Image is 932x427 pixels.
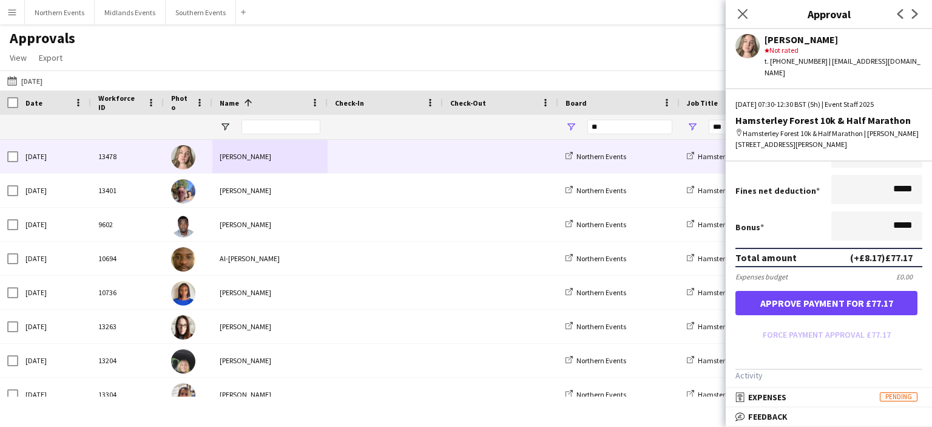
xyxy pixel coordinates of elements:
[698,356,818,365] span: Hamsterley Forest 10k & Half Marathon
[698,254,818,263] span: Hamsterley Forest 10k & Half Marathon
[896,272,922,281] div: £0.00
[576,356,626,365] span: Northern Events
[576,288,626,297] span: Northern Events
[698,186,818,195] span: Hamsterley Forest 10k & Half Marathon
[566,322,626,331] a: Northern Events
[171,213,195,237] img: Adedamola Babatunde
[735,370,922,381] h3: Activity
[91,276,164,309] div: 10736
[5,73,45,88] button: [DATE]
[18,242,91,275] div: [DATE]
[850,251,913,264] div: (+£8.17) £77.17
[10,52,27,63] span: View
[735,222,764,233] label: Bonus
[566,390,626,399] a: Northern Events
[566,121,576,132] button: Open Filter Menu
[735,99,922,110] div: [DATE] 07:30-12:30 BST (5h) | Event Staff 2025
[212,310,328,343] div: [PERSON_NAME]
[735,128,922,150] div: Hamsterley Forest 10k & Half Marathon | [PERSON_NAME][STREET_ADDRESS][PERSON_NAME]
[220,98,239,108] span: Name
[18,208,91,241] div: [DATE]
[687,254,818,263] a: Hamsterley Forest 10k & Half Marathon
[98,94,142,112] span: Workforce ID
[566,152,626,161] a: Northern Events
[91,242,164,275] div: 10694
[91,208,164,241] div: 9602
[566,186,626,195] a: Northern Events
[726,388,932,406] mat-expansion-panel-header: ExpensesPending
[91,174,164,207] div: 13401
[212,140,328,173] div: [PERSON_NAME]
[687,322,818,331] a: Hamsterley Forest 10k & Half Marathon
[171,145,195,169] img: Abigail Wiffen
[171,349,195,374] img: Beryl Lee
[25,1,95,24] button: Northern Events
[687,390,818,399] a: Hamsterley Forest 10k & Half Marathon
[566,220,626,229] a: Northern Events
[18,310,91,343] div: [DATE]
[687,186,818,195] a: Hamsterley Forest 10k & Half Marathon
[735,251,797,264] div: Total amount
[171,281,195,306] img: Amarachi Njoku
[212,208,328,241] div: [PERSON_NAME]
[566,356,626,365] a: Northern Events
[687,220,818,229] a: Hamsterley Forest 10k & Half Marathon
[735,185,820,196] label: Fines net deduction
[18,174,91,207] div: [DATE]
[171,383,195,408] img: Claire Robinson
[566,98,587,108] span: Board
[18,378,91,411] div: [DATE]
[91,310,164,343] div: 13263
[212,242,328,275] div: Al-[PERSON_NAME]
[576,390,626,399] span: Northern Events
[241,120,320,134] input: Name Filter Input
[576,322,626,331] span: Northern Events
[735,115,922,126] div: Hamsterley Forest 10k & Half Marathon
[576,220,626,229] span: Northern Events
[765,34,922,45] div: [PERSON_NAME]
[687,288,818,297] a: Hamsterley Forest 10k & Half Marathon
[576,186,626,195] span: Northern Events
[95,1,166,24] button: Midlands Events
[576,254,626,263] span: Northern Events
[698,152,818,161] span: Hamsterley Forest 10k & Half Marathon
[687,152,818,161] a: Hamsterley Forest 10k & Half Marathon
[880,392,917,401] span: Pending
[566,254,626,263] a: Northern Events
[212,276,328,309] div: [PERSON_NAME]
[687,356,818,365] a: Hamsterley Forest 10k & Half Marathon
[735,291,917,315] button: Approve payment for £77.17
[765,56,922,78] div: t. [PHONE_NUMBER] | [EMAIL_ADDRESS][DOMAIN_NAME]
[18,140,91,173] div: [DATE]
[18,276,91,309] div: [DATE]
[18,344,91,377] div: [DATE]
[698,220,818,229] span: Hamsterley Forest 10k & Half Marathon
[748,392,786,403] span: Expenses
[587,120,672,134] input: Board Filter Input
[748,411,788,422] span: Feedback
[698,288,818,297] span: Hamsterley Forest 10k & Half Marathon
[687,121,698,132] button: Open Filter Menu
[566,288,626,297] a: Northern Events
[765,45,922,56] div: Not rated
[335,98,364,108] span: Check-In
[171,315,195,340] img: Anne Jones
[450,98,486,108] span: Check-Out
[91,344,164,377] div: 13204
[166,1,236,24] button: Southern Events
[726,408,932,426] mat-expansion-panel-header: Feedback
[91,378,164,411] div: 13304
[698,390,818,399] span: Hamsterley Forest 10k & Half Marathon
[212,174,328,207] div: [PERSON_NAME]
[39,52,62,63] span: Export
[212,344,328,377] div: [PERSON_NAME]
[171,179,195,203] img: Adam Webb
[25,98,42,108] span: Date
[698,322,818,331] span: Hamsterley Forest 10k & Half Marathon
[212,378,328,411] div: [PERSON_NAME]
[687,98,718,108] span: Job Title
[576,152,626,161] span: Northern Events
[171,94,191,112] span: Photo
[220,121,231,132] button: Open Filter Menu
[91,140,164,173] div: 13478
